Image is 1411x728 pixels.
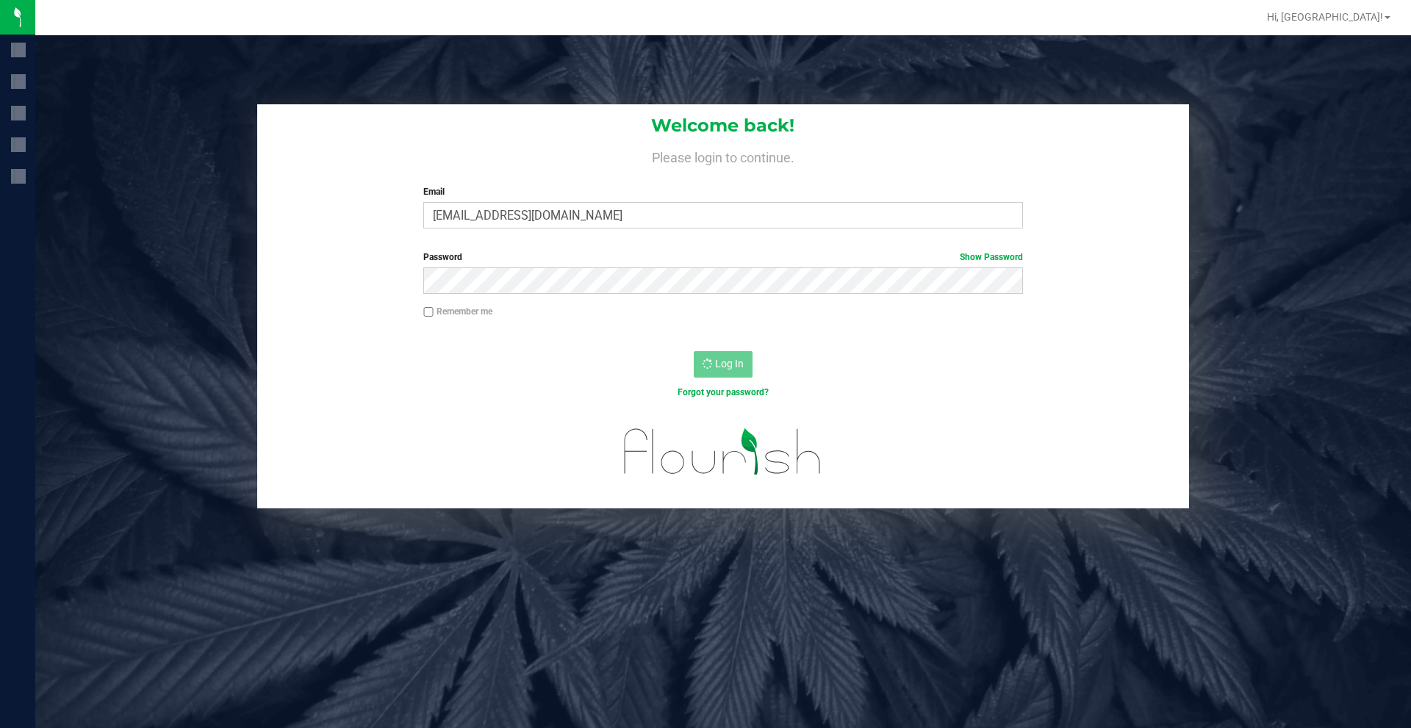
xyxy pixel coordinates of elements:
[715,358,744,370] span: Log In
[257,116,1189,135] h1: Welcome back!
[606,414,839,489] img: flourish_logo.svg
[694,351,753,378] button: Log In
[1267,11,1383,23] span: Hi, [GEOGRAPHIC_DATA]!
[678,387,769,397] a: Forgot your password?
[423,305,492,318] label: Remember me
[257,147,1189,165] h4: Please login to continue.
[960,252,1023,262] a: Show Password
[423,307,434,317] input: Remember me
[423,185,1022,198] label: Email
[423,252,462,262] span: Password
